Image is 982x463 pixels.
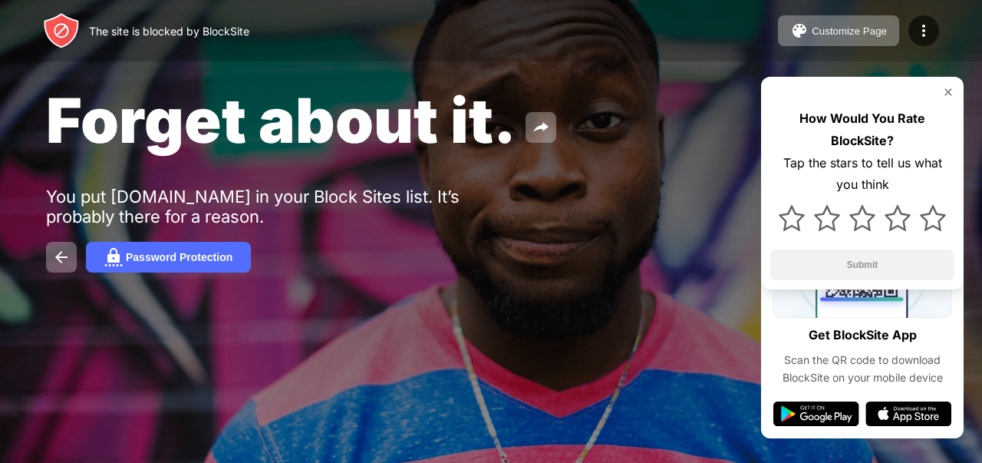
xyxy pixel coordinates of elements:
img: google-play.svg [773,402,859,426]
img: share.svg [532,118,550,137]
img: menu-icon.svg [914,21,933,40]
div: You put [DOMAIN_NAME] in your Block Sites list. It’s probably there for a reason. [46,187,520,227]
img: app-store.svg [865,402,951,426]
button: Submit [770,250,954,280]
button: Password Protection [86,242,251,273]
img: header-logo.svg [43,12,80,49]
button: Customize Page [778,15,899,46]
img: star.svg [885,205,911,231]
img: star.svg [779,205,805,231]
div: The site is blocked by BlockSite [89,25,249,38]
span: Forget about it. [46,83,516,157]
div: Password Protection [126,251,232,263]
div: Scan the QR code to download BlockSite on your mobile device [773,352,951,386]
img: password.svg [104,248,123,266]
img: star.svg [849,205,875,231]
img: star.svg [814,205,840,231]
img: star.svg [920,205,946,231]
div: Customize Page [812,25,887,37]
img: pallet.svg [790,21,809,40]
img: rate-us-close.svg [942,86,954,98]
div: Tap the stars to tell us what you think [770,152,954,197]
div: How Would You Rate BlockSite? [770,107,954,152]
img: back.svg [52,248,71,266]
